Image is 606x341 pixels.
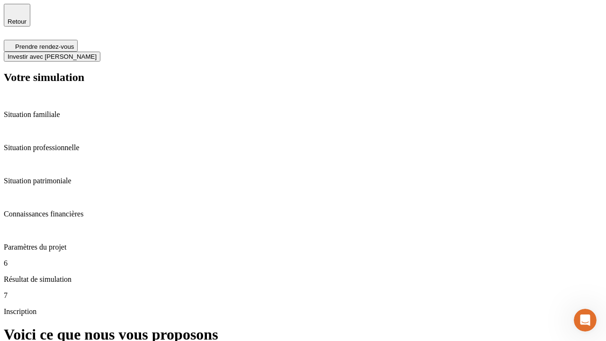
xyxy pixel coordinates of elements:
[4,259,602,268] p: 6
[4,110,602,119] p: Situation familiale
[8,18,27,25] span: Retour
[4,40,78,52] button: Prendre rendez-vous
[4,243,602,251] p: Paramètres du projet
[4,177,602,185] p: Situation patrimoniale
[4,307,602,316] p: Inscription
[8,53,97,60] span: Investir avec [PERSON_NAME]
[4,144,602,152] p: Situation professionnelle
[4,291,602,300] p: 7
[15,43,74,50] span: Prendre rendez-vous
[4,275,602,284] p: Résultat de simulation
[4,210,602,218] p: Connaissances financières
[574,309,597,332] iframe: Intercom live chat
[4,4,30,27] button: Retour
[4,71,602,84] h2: Votre simulation
[4,52,100,62] button: Investir avec [PERSON_NAME]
